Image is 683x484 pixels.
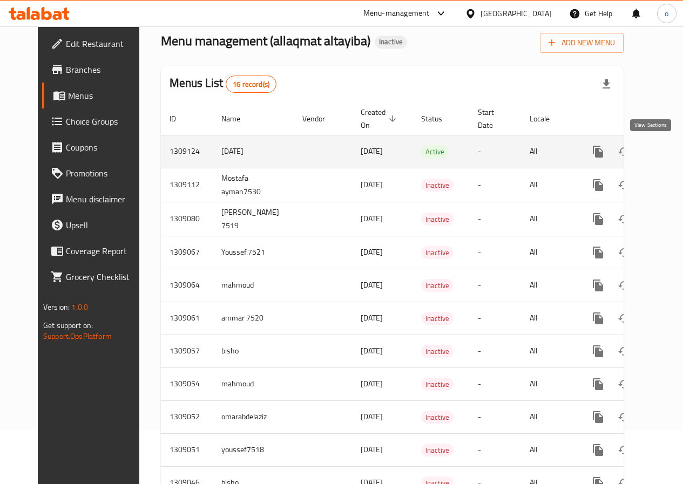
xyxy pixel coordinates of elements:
[421,145,449,158] div: Active
[469,269,521,302] td: -
[213,302,294,335] td: ammar 7520
[161,29,370,53] span: Menu management ( allaqmat altayiba )
[161,433,213,466] td: 1309051
[161,302,213,335] td: 1309061
[469,236,521,269] td: -
[481,8,552,19] div: [GEOGRAPHIC_DATA]
[361,144,383,158] span: [DATE]
[421,411,454,424] div: Inactive
[42,160,152,186] a: Promotions
[43,329,112,343] a: Support.OpsPlatform
[213,202,294,236] td: [PERSON_NAME] 7519
[66,219,143,231] span: Upsell
[213,367,294,400] td: mahmoud
[421,112,456,125] span: Status
[665,8,668,19] span: o
[42,31,152,57] a: Edit Restaurant
[42,108,152,134] a: Choice Groups
[161,335,213,367] td: 1309057
[421,378,454,391] div: Inactive
[611,305,637,331] button: Change Status
[469,168,521,202] td: -
[66,244,143,257] span: Coverage Report
[68,89,143,102] span: Menus
[42,57,152,83] a: Branches
[540,33,624,53] button: Add New Menu
[161,168,213,202] td: 1309112
[549,36,615,50] span: Add New Menu
[66,167,143,180] span: Promotions
[361,245,383,259] span: [DATE]
[593,71,619,97] div: Export file
[213,269,294,302] td: mahmoud
[213,400,294,433] td: omarabdelaziz
[170,75,276,93] h2: Menus List
[421,280,454,292] span: Inactive
[585,305,611,331] button: more
[521,202,577,236] td: All
[302,112,339,125] span: Vendor
[521,135,577,168] td: All
[469,335,521,367] td: -
[421,179,454,192] span: Inactive
[421,146,449,158] span: Active
[585,404,611,430] button: more
[469,202,521,236] td: -
[66,193,143,206] span: Menu disclaimer
[42,83,152,108] a: Menus
[361,106,400,132] span: Created On
[585,437,611,463] button: more
[213,236,294,269] td: Youssef.7521
[66,63,143,76] span: Branches
[585,240,611,265] button: more
[469,367,521,400] td: -
[469,400,521,433] td: -
[469,433,521,466] td: -
[421,279,454,292] div: Inactive
[226,76,276,93] div: Total records count
[213,135,294,168] td: [DATE]
[478,106,508,132] span: Start Date
[421,213,454,226] span: Inactive
[521,302,577,335] td: All
[363,7,430,20] div: Menu-management
[43,318,93,332] span: Get support on:
[42,264,152,290] a: Grocery Checklist
[611,437,637,463] button: Change Status
[161,367,213,400] td: 1309054
[611,272,637,298] button: Change Status
[361,410,383,424] span: [DATE]
[161,236,213,269] td: 1309067
[161,269,213,302] td: 1309064
[66,270,143,283] span: Grocery Checklist
[361,377,383,391] span: [DATE]
[213,168,294,202] td: Mostafa ayman7530
[611,172,637,198] button: Change Status
[66,37,143,50] span: Edit Restaurant
[585,206,611,232] button: more
[421,247,454,259] span: Inactive
[469,135,521,168] td: -
[42,212,152,238] a: Upsell
[66,141,143,154] span: Coupons
[42,186,152,212] a: Menu disclaimer
[361,344,383,358] span: [DATE]
[66,115,143,128] span: Choice Groups
[226,79,276,90] span: 16 record(s)
[421,312,454,325] span: Inactive
[611,240,637,265] button: Change Status
[421,444,454,456] span: Inactive
[611,206,637,232] button: Change Status
[521,433,577,466] td: All
[530,112,564,125] span: Locale
[611,338,637,364] button: Change Status
[361,311,383,325] span: [DATE]
[521,400,577,433] td: All
[375,37,407,46] span: Inactive
[161,202,213,236] td: 1309080
[585,139,611,165] button: more
[611,404,637,430] button: Change Status
[361,278,383,292] span: [DATE]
